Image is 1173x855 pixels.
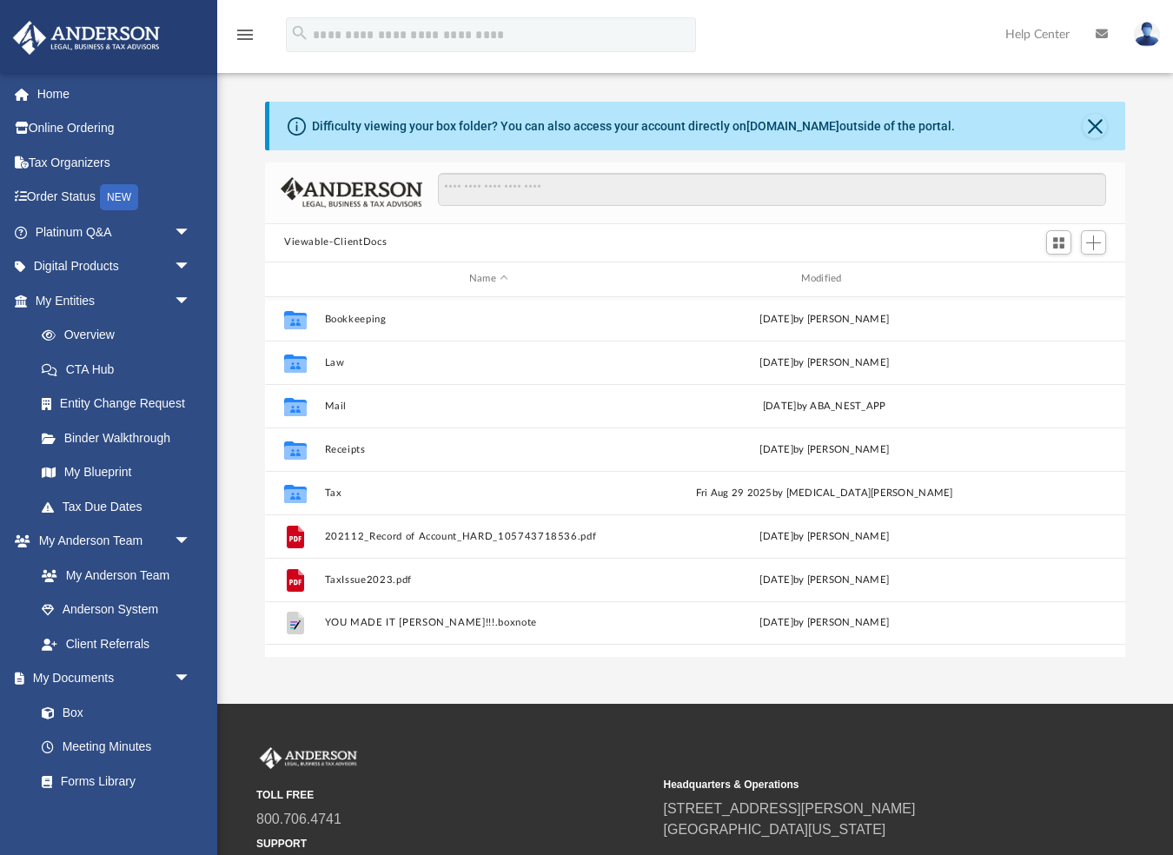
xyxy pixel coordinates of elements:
[256,812,341,826] a: 800.706.4741
[174,249,209,285] span: arrow_drop_down
[12,524,209,559] a: My Anderson Teamarrow_drop_down
[24,626,209,661] a: Client Referrals
[24,764,200,799] a: Forms Library
[290,23,309,43] i: search
[312,117,955,136] div: Difficulty viewing your box folder? You can also access your account directly on outside of the p...
[256,836,652,852] small: SUPPORT
[660,572,989,587] div: [DATE] by [PERSON_NAME]
[664,822,886,837] a: [GEOGRAPHIC_DATA][US_STATE]
[284,235,387,250] button: Viewable-ClientDocs
[100,184,138,210] div: NEW
[1046,230,1072,255] button: Switch to Grid View
[24,730,209,765] a: Meeting Minutes
[24,489,217,524] a: Tax Due Dates
[1083,114,1107,138] button: Close
[8,21,165,55] img: Anderson Advisors Platinum Portal
[325,617,653,628] button: YOU MADE IT [PERSON_NAME]!!!.boxnote
[256,787,652,803] small: TOLL FREE
[24,558,200,593] a: My Anderson Team
[660,615,989,631] div: [DATE] by [PERSON_NAME]
[24,593,209,627] a: Anderson System
[24,318,217,353] a: Overview
[996,271,1117,287] div: id
[174,524,209,560] span: arrow_drop_down
[325,573,653,585] button: TaxIssue2023.pdf
[325,400,653,411] button: Mail
[12,111,217,146] a: Online Ordering
[664,801,916,816] a: [STREET_ADDRESS][PERSON_NAME]
[24,352,217,387] a: CTA Hub
[12,215,217,249] a: Platinum Q&Aarrow_drop_down
[24,695,200,730] a: Box
[12,283,217,318] a: My Entitiesarrow_drop_down
[660,441,989,457] div: [DATE] by [PERSON_NAME]
[660,528,989,544] div: [DATE] by [PERSON_NAME]
[324,271,653,287] div: Name
[325,487,653,498] button: Tax
[660,311,989,327] div: [DATE] by [PERSON_NAME]
[174,283,209,319] span: arrow_drop_down
[24,455,209,490] a: My Blueprint
[1081,230,1107,255] button: Add
[24,421,217,455] a: Binder Walkthrough
[12,661,209,696] a: My Documentsarrow_drop_down
[660,485,989,500] div: Fri Aug 29 2025 by [MEDICAL_DATA][PERSON_NAME]
[325,530,653,541] button: 202112_Record of Account_HARD_105743718536.pdf
[24,387,217,421] a: Entity Change Request
[273,271,316,287] div: id
[256,747,361,770] img: Anderson Advisors Platinum Portal
[12,76,217,111] a: Home
[235,24,255,45] i: menu
[12,145,217,180] a: Tax Organizers
[660,355,989,370] div: [DATE] by [PERSON_NAME]
[174,215,209,250] span: arrow_drop_down
[235,33,255,45] a: menu
[746,119,839,133] a: [DOMAIN_NAME]
[659,271,988,287] div: Modified
[325,313,653,324] button: Bookkeeping
[664,777,1059,792] small: Headquarters & Operations
[325,356,653,368] button: Law
[12,180,217,215] a: Order StatusNEW
[174,661,209,697] span: arrow_drop_down
[1134,22,1160,47] img: User Pic
[325,443,653,454] button: Receipts
[438,173,1106,206] input: Search files and folders
[12,249,217,284] a: Digital Productsarrow_drop_down
[660,398,989,414] div: [DATE] by ABA_NEST_APP
[265,297,1125,658] div: grid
